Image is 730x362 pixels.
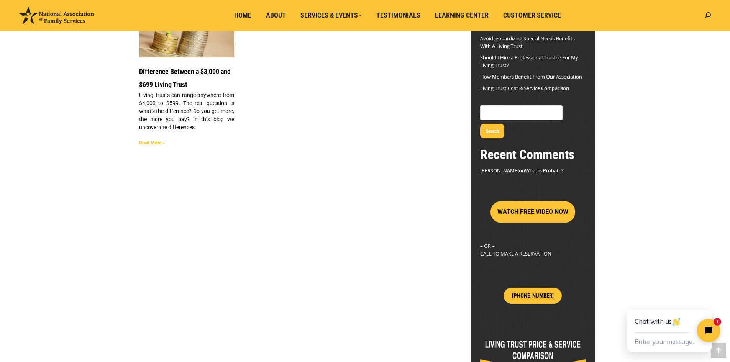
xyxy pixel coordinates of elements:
footer: on [480,167,586,174]
a: Customer Service [498,8,566,23]
button: Search [480,124,504,138]
a: Testimonials [371,8,426,23]
a: What is Probate? [525,167,564,174]
a: Living Trust Cost & Service Comparison [480,85,569,92]
a: Home [229,8,257,23]
img: National Association of Family Services [19,7,94,24]
p: Living Trusts can range anywhere from $4,000 to $599. The real question is what’s the difference?... [139,91,234,131]
span: Customer Service [503,11,561,20]
a: Read more about Difference Between a $3,000 and $699 Living Trust [139,140,165,146]
a: Learning Center [430,8,494,23]
a: Difference Between a $3,000 and $699 Living Trust [139,67,231,88]
a: WATCH FREE VIDEO NOW [490,208,575,215]
a: About [261,8,291,23]
a: Avoid Jeopardizing Special Needs Benefits With A Living Trust [480,35,575,49]
span: Services & Events [300,11,362,20]
a: How Members Benefit From Our Association [480,73,582,80]
span: About [266,11,286,20]
a: Should I Hire a Professional Trustee For My Living Trust? [480,54,578,69]
a: [PHONE_NUMBER] [504,288,562,304]
span: [PERSON_NAME] [480,167,519,174]
span: Learning Center [435,11,489,20]
span: Testimonials [376,11,420,20]
h2: Recent Comments [480,146,586,163]
iframe: Tidio Chat [610,285,730,362]
p: – OR – CALL TO MAKE A RESERVATION [480,242,586,257]
button: WATCH FREE VIDEO NOW [490,201,575,223]
span: Home [234,11,251,20]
